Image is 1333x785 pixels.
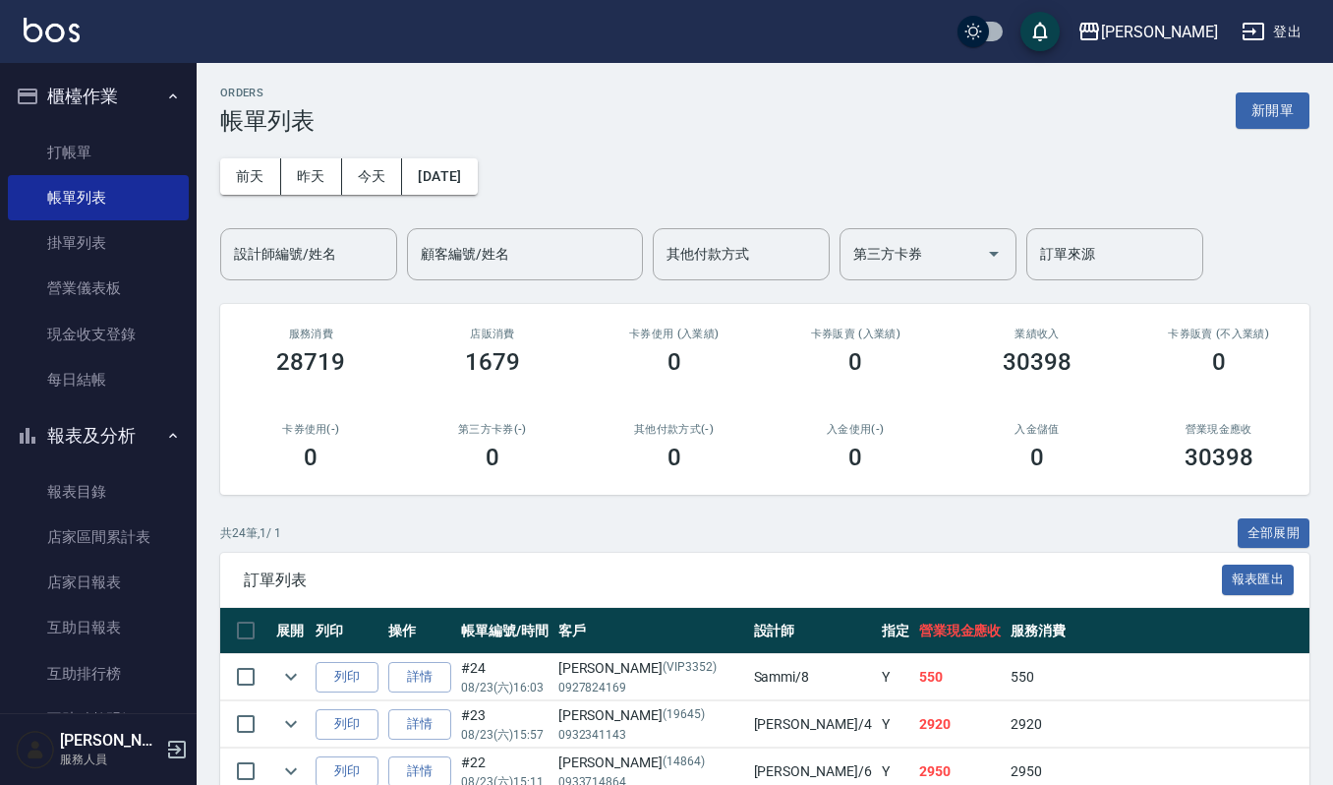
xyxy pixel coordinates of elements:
[220,524,281,542] p: 共 24 筆, 1 / 1
[1070,12,1226,52] button: [PERSON_NAME]
[8,220,189,266] a: 掛單列表
[877,654,914,700] td: Y
[244,571,1222,590] span: 訂單列表
[60,751,160,768] p: 服務人員
[456,701,553,748] td: #23
[281,158,342,195] button: 昨天
[749,654,877,700] td: Sammi /8
[465,348,520,376] h3: 1679
[60,731,160,751] h5: [PERSON_NAME]
[486,444,499,471] h3: 0
[402,158,477,195] button: [DATE]
[1020,12,1060,51] button: save
[667,444,681,471] h3: 0
[1234,14,1309,50] button: 登出
[342,158,403,195] button: 今天
[461,679,549,696] p: 08/23 (六) 16:03
[8,651,189,696] a: 互助排行榜
[607,423,741,436] h2: 其他付款方式(-)
[558,753,744,773] div: [PERSON_NAME]
[788,423,923,436] h2: 入金使用(-)
[220,158,281,195] button: 前天
[970,423,1105,436] h2: 入金儲值
[1030,444,1044,471] h3: 0
[788,328,923,340] h2: 卡券販賣 (入業績)
[456,654,553,700] td: #24
[8,696,189,742] a: 互助點數明細
[244,423,378,436] h2: 卡券使用(-)
[848,444,862,471] h3: 0
[8,514,189,560] a: 店家區間累計表
[1003,348,1072,376] h3: 30398
[877,608,914,654] th: 指定
[1236,100,1309,119] a: 新開單
[461,726,549,744] p: 08/23 (六) 15:57
[311,608,383,654] th: 列印
[316,662,378,693] button: 列印
[914,701,1007,748] td: 2920
[1212,348,1226,376] h3: 0
[8,130,189,175] a: 打帳單
[304,444,318,471] h3: 0
[663,705,705,726] p: (19645)
[1101,20,1218,44] div: [PERSON_NAME]
[276,662,306,692] button: expand row
[1236,92,1309,129] button: 新開單
[877,701,914,748] td: Y
[220,87,315,99] h2: ORDERS
[8,469,189,514] a: 報表目錄
[16,730,55,769] img: Person
[607,328,741,340] h2: 卡券使用 (入業績)
[244,328,378,340] h3: 服務消費
[388,709,451,740] a: 詳情
[1222,565,1295,595] button: 報表匯出
[667,348,681,376] h3: 0
[8,312,189,357] a: 現金收支登錄
[8,266,189,311] a: 營業儀表板
[1151,328,1286,340] h2: 卡券販賣 (不入業績)
[8,357,189,402] a: 每日結帳
[276,709,306,739] button: expand row
[1151,423,1286,436] h2: 營業現金應收
[8,605,189,650] a: 互助日報表
[749,608,877,654] th: 設計師
[978,238,1010,270] button: Open
[388,662,451,693] a: 詳情
[316,709,378,740] button: 列印
[558,658,744,679] div: [PERSON_NAME]
[914,654,1007,700] td: 550
[749,701,877,748] td: [PERSON_NAME] /4
[558,679,744,696] p: 0927824169
[1222,570,1295,588] a: 報表匯出
[8,71,189,122] button: 櫃檯作業
[220,107,315,135] h3: 帳單列表
[8,560,189,605] a: 店家日報表
[848,348,862,376] h3: 0
[456,608,553,654] th: 帳單編號/時間
[383,608,456,654] th: 操作
[558,705,744,726] div: [PERSON_NAME]
[271,608,311,654] th: 展開
[663,753,705,773] p: (14864)
[24,18,80,42] img: Logo
[426,423,560,436] h2: 第三方卡券(-)
[8,410,189,461] button: 報表及分析
[558,726,744,744] p: 0932341143
[914,608,1007,654] th: 營業現金應收
[553,608,749,654] th: 客戶
[8,175,189,220] a: 帳單列表
[663,658,717,679] p: (VIP3352)
[426,328,560,340] h2: 店販消費
[970,328,1105,340] h2: 業績收入
[276,348,345,376] h3: 28719
[1185,444,1253,471] h3: 30398
[1238,518,1310,549] button: 全部展開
